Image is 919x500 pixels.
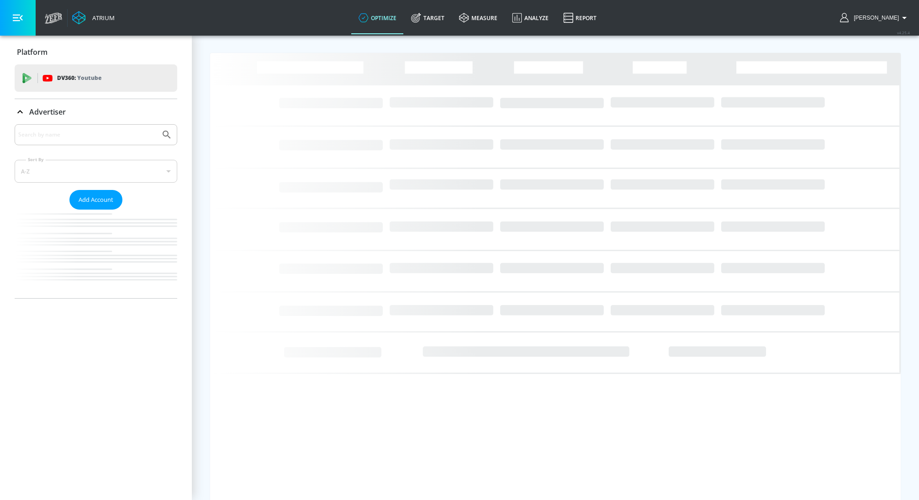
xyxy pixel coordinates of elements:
button: Add Account [69,190,122,210]
span: Add Account [79,195,113,205]
a: optimize [351,1,404,34]
span: v 4.25.4 [897,30,910,35]
button: [PERSON_NAME] [840,12,910,23]
div: Advertiser [15,99,177,125]
a: Target [404,1,452,34]
a: Report [556,1,604,34]
p: Platform [17,47,48,57]
a: measure [452,1,505,34]
p: Advertiser [29,107,66,117]
a: Atrium [72,11,115,25]
a: Analyze [505,1,556,34]
div: A-Z [15,160,177,183]
span: login as: veronica.hernandez@zefr.com [850,15,899,21]
label: Sort By [26,157,46,163]
div: Advertiser [15,124,177,298]
p: DV360: [57,73,101,83]
nav: list of Advertiser [15,210,177,298]
div: Atrium [89,14,115,22]
div: Platform [15,39,177,65]
div: DV360: Youtube [15,64,177,92]
input: Search by name [18,129,157,141]
p: Youtube [77,73,101,83]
